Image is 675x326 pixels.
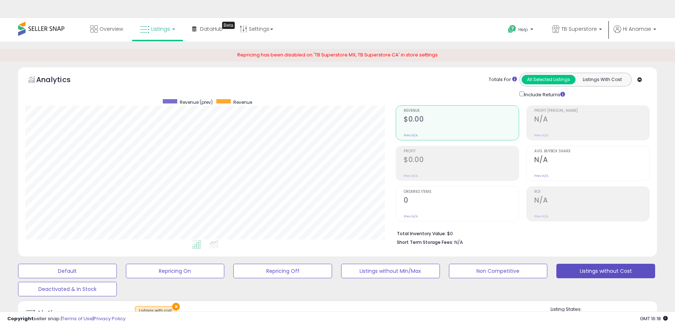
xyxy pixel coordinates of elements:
[556,264,655,278] button: Listings without Cost
[187,18,228,40] a: DataHub
[502,19,540,42] a: Help
[237,51,438,58] span: Repricing has been disabled on 'TB Superstore MX, TB Superstore CA' in store settings
[99,25,123,33] span: Overview
[534,115,649,125] h2: N/A
[404,133,418,137] small: Prev: N/A
[7,316,126,322] div: seller snap | |
[514,90,574,98] div: Include Returns
[404,196,519,206] h2: 0
[454,239,463,246] span: N/A
[404,174,418,178] small: Prev: N/A
[640,315,668,322] span: 2025-09-11 16:18 GMT
[222,22,235,29] div: Tooltip anchor
[404,115,519,125] h2: $0.00
[449,264,548,278] button: Non Competitive
[534,109,649,113] span: Profit [PERSON_NAME]
[135,18,181,40] a: Listings
[404,214,418,219] small: Prev: N/A
[404,190,519,194] span: Ordered Items
[534,156,649,165] h2: N/A
[534,190,649,194] span: ROI
[534,149,649,153] span: Avg. Buybox Share
[404,149,519,153] span: Profit
[561,25,597,33] span: TB Superstore
[614,25,656,42] a: Hi Anamae
[397,229,644,237] li: $0
[575,75,629,84] button: Listings With Cost
[534,196,649,206] h2: N/A
[341,264,440,278] button: Listings without Min/Max
[94,315,126,322] a: Privacy Policy
[7,315,34,322] strong: Copyright
[234,18,279,40] a: Settings
[397,239,453,245] b: Short Term Storage Fees:
[36,75,85,86] h5: Analytics
[18,282,117,296] button: Deactivated & In Stock
[623,25,651,33] span: Hi Anamae
[126,264,225,278] button: Repricing On
[522,75,576,84] button: All Selected Listings
[151,25,170,33] span: Listings
[508,25,517,34] i: Get Help
[172,303,180,310] button: ×
[534,174,548,178] small: Prev: N/A
[489,76,517,83] div: Totals For
[85,18,128,40] a: Overview
[534,214,548,219] small: Prev: N/A
[404,109,519,113] span: Revenue
[397,230,446,237] b: Total Inventory Value:
[534,133,548,137] small: Prev: N/A
[180,99,213,105] span: Revenue (prev)
[233,264,332,278] button: Repricing Off
[547,18,607,42] a: TB Superstore
[200,25,223,33] span: DataHub
[233,99,252,105] span: Revenue
[404,156,519,165] h2: $0.00
[518,26,528,33] span: Help
[62,315,93,322] a: Terms of Use
[18,264,117,278] button: Default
